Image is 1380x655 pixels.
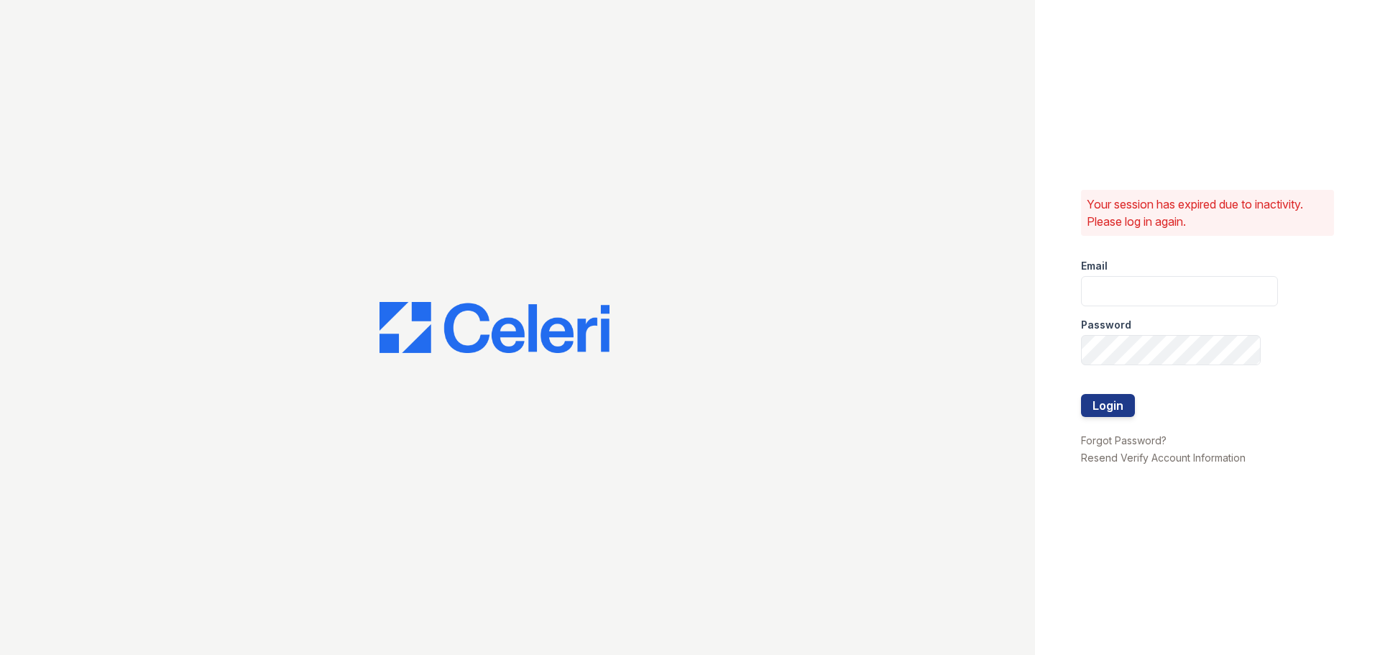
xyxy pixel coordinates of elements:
[379,302,609,354] img: CE_Logo_Blue-a8612792a0a2168367f1c8372b55b34899dd931a85d93a1a3d3e32e68fde9ad4.png
[1081,434,1167,446] a: Forgot Password?
[1081,394,1135,417] button: Login
[1087,196,1328,230] p: Your session has expired due to inactivity. Please log in again.
[1081,259,1108,273] label: Email
[1081,318,1131,332] label: Password
[1081,452,1246,464] a: Resend Verify Account Information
